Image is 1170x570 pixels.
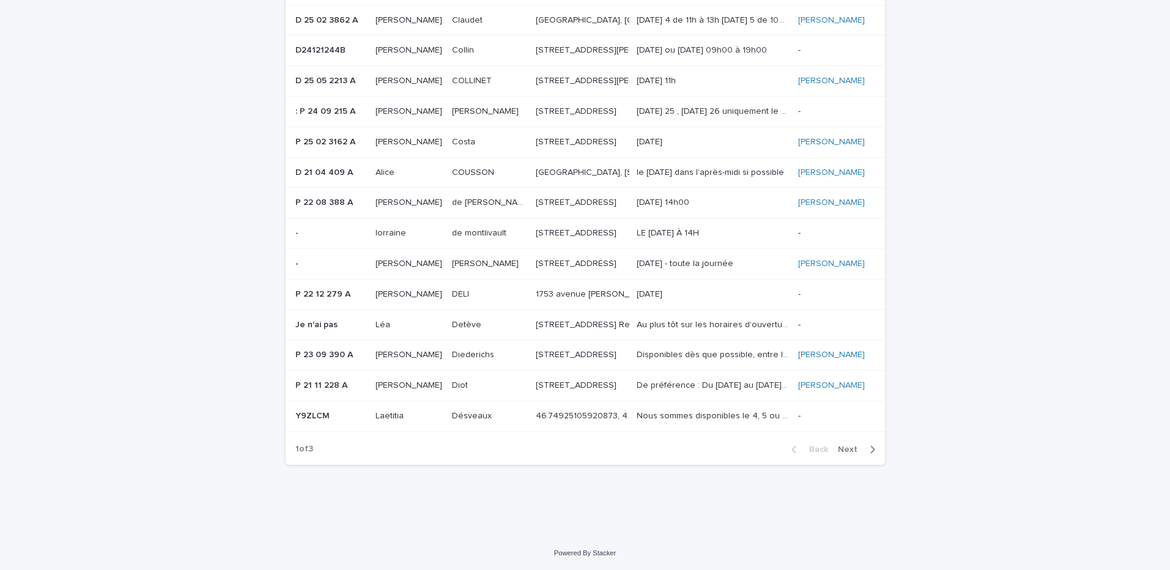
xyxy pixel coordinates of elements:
a: [PERSON_NAME] [798,76,865,86]
p: [PERSON_NAME] [376,43,445,56]
div: [STREET_ADDRESS][PERSON_NAME] [536,76,627,86]
tr: P 21 11 228 AP 21 11 228 A [PERSON_NAME][PERSON_NAME] DiotDiot [STREET_ADDRESS] De préférence : D... [286,371,885,401]
p: - [798,106,865,117]
p: [PERSON_NAME] [376,135,445,147]
p: Y9ZLCM [295,409,332,421]
p: Diot [452,378,470,391]
p: [PERSON_NAME] [376,347,445,360]
p: D 21 04 409 A [295,165,355,178]
tr: D24121244BD24121244B [PERSON_NAME][PERSON_NAME] CollinCollin [STREET_ADDRESS][PERSON_NAME] [DATE]... [286,35,885,66]
tr: -- lorrainelorraine de montlivaultde montlivault [STREET_ADDRESS] LE [DATE] À 14HLE [DATE] À 14H - [286,218,885,249]
a: [PERSON_NAME] [798,259,865,269]
p: [PERSON_NAME] [452,104,521,117]
span: Back [802,445,828,454]
p: De préférence : Du 24 au 28 Mai (8h - 12h) Sinon : Le 14 Juin (8h - 12h) Le 30 Mai (8h - 12h) [637,378,791,391]
tr: D 25 02 3862 AD 25 02 3862 A [PERSON_NAME][PERSON_NAME] ClaudetClaudet [GEOGRAPHIC_DATA], [GEOGRA... [286,5,885,35]
button: Next [833,444,885,455]
p: [PERSON_NAME] [376,378,445,391]
p: - [798,320,865,330]
tr: Y9ZLCMY9ZLCM LaetitiaLaetitia DésveauxDésveaux 46.74925105920873, 4.177314070148932 Nous sommes d... [286,401,885,431]
p: - [295,226,301,239]
div: 46.74925105920873, 4.177314070148932 [536,411,627,421]
div: [STREET_ADDRESS] [536,259,616,269]
p: Nous sommes disponibles le 4, 5 ou 12 novembre [637,409,791,421]
div: [STREET_ADDRESS] [536,106,616,117]
p: de montlivault [452,226,509,239]
a: Powered By Stacker [554,549,616,557]
tr: P 22 12 279 AP 22 12 279 A [PERSON_NAME][PERSON_NAME] DELIDELI 1753 avenue [PERSON_NAME] 83230 Bo... [286,279,885,309]
p: LE [DATE] À 14H [637,226,702,239]
p: [PERSON_NAME] [376,195,445,208]
p: Collin [452,43,476,56]
p: Diederichs [452,347,497,360]
div: [STREET_ADDRESS] [536,198,616,208]
p: D 25 02 3862 A [295,13,360,26]
tr: -- [PERSON_NAME][PERSON_NAME] [PERSON_NAME][PERSON_NAME] [STREET_ADDRESS] [DATE] - toute la journ... [286,248,885,279]
p: [DATE] 14h00 [637,195,692,208]
p: [PERSON_NAME] [452,256,521,269]
p: [PERSON_NAME] [376,256,445,269]
tr: D 21 04 409 AD 21 04 409 A AliceAlice COUSSONCOUSSON [GEOGRAPHIC_DATA], [STREET_ADDRESS][PERSON_N... [286,157,885,188]
button: Back [782,444,833,455]
a: [PERSON_NAME] [798,198,865,208]
div: [STREET_ADDRESS] [536,228,616,239]
p: [DATE] ou [DATE] 09h00 à 19h00 [637,43,769,56]
p: [PERSON_NAME] [376,73,445,86]
tr: : P 24 09 215 A: P 24 09 215 A [PERSON_NAME][PERSON_NAME] [PERSON_NAME][PERSON_NAME] [STREET_ADDR... [286,96,885,127]
div: 1753 avenue [PERSON_NAME] 83230 Bormes les mimosas [536,289,627,300]
a: [PERSON_NAME] [798,350,865,360]
tr: P 25 02 3162 AP 25 02 3162 A [PERSON_NAME][PERSON_NAME] CostaCosta [STREET_ADDRESS] [DATE][DATE] ... [286,127,885,157]
p: [DATE] [637,287,665,300]
p: D 25 05 2213 A [295,73,358,86]
p: Alice [376,165,397,178]
div: [STREET_ADDRESS] [536,350,616,360]
a: [PERSON_NAME] [798,15,865,26]
div: [STREET_ADDRESS] [536,380,616,391]
div: [STREET_ADDRESS][PERSON_NAME] [536,45,627,56]
div: [STREET_ADDRESS] Restaurant "O Cercle" (Restaurant et non cafétéria" [536,320,627,330]
p: Je n'ai pas [295,317,340,330]
p: P 22 12 279 A [295,287,353,300]
p: [PERSON_NAME] [376,13,445,26]
div: [STREET_ADDRESS] [536,137,616,147]
div: [GEOGRAPHIC_DATA], [GEOGRAPHIC_DATA], [GEOGRAPHIC_DATA], [GEOGRAPHIC_DATA] [536,15,627,26]
a: [PERSON_NAME] [798,137,865,147]
p: Costa [452,135,478,147]
p: Lundi 25 , Mardi 26 uniquement le matin, Jeudi 28 Vendredi 29. Ou n'importe quel autre jour la se... [637,104,791,117]
p: [PERSON_NAME] [376,104,445,117]
p: [DATE] [637,135,665,147]
p: Laetitia [376,409,406,421]
p: Au plus tôt sur les horaires d'ouverture du restaurant : Toute la journée, merci de contacter Lau... [637,317,791,330]
p: : P 24 09 215 A [295,104,358,117]
p: COUSSON [452,165,497,178]
p: de Bourqueney [452,195,528,208]
p: [DATE] 11h [637,73,678,86]
p: [DATE] - toute la journée [637,256,736,269]
p: Léa [376,317,393,330]
p: lorraine [376,226,409,239]
p: Claudet [452,13,485,26]
p: - [798,45,865,56]
p: Mardi 4 de 11h à 13h Mercredi 5 de 10h à 13h Jeudi 6 entre 10h et 14h [637,13,791,26]
p: [PERSON_NAME] [376,287,445,300]
p: - [798,411,865,421]
p: P 22 08 388 A [295,195,355,208]
p: 1 of 3 [286,434,323,464]
p: P 23 09 390 A [295,347,355,360]
div: [GEOGRAPHIC_DATA], [STREET_ADDRESS][PERSON_NAME]-riottier Coordonnées gps : [GEOGRAPHIC_DATA] [536,168,627,178]
p: - [798,289,865,300]
p: P 21 11 228 A [295,378,350,391]
p: Disponibles dès que possible, entre le 26 décembre 2023 et le 31 décembre 2023 par exemple. [637,347,791,360]
p: Detève [452,317,484,330]
a: [PERSON_NAME] [798,168,865,178]
tr: Je n'ai pasJe n'ai pas LéaLéa DetèveDetève [STREET_ADDRESS] Restaurant "O Cercle" (Restaurant et ... [286,309,885,340]
tr: P 23 09 390 AP 23 09 390 A [PERSON_NAME][PERSON_NAME] DiederichsDiederichs [STREET_ADDRESS] Dispo... [286,340,885,371]
p: P 25 02 3162 A [295,135,358,147]
span: Next [838,445,865,454]
p: DELI [452,287,472,300]
a: [PERSON_NAME] [798,380,865,391]
tr: D 25 05 2213 AD 25 05 2213 A [PERSON_NAME][PERSON_NAME] COLLINETCOLLINET [STREET_ADDRESS][PERSON_... [286,66,885,97]
tr: P 22 08 388 AP 22 08 388 A [PERSON_NAME][PERSON_NAME] de [PERSON_NAME]de [PERSON_NAME] [STREET_AD... [286,188,885,218]
p: COLLINET [452,73,494,86]
p: - [798,228,865,239]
